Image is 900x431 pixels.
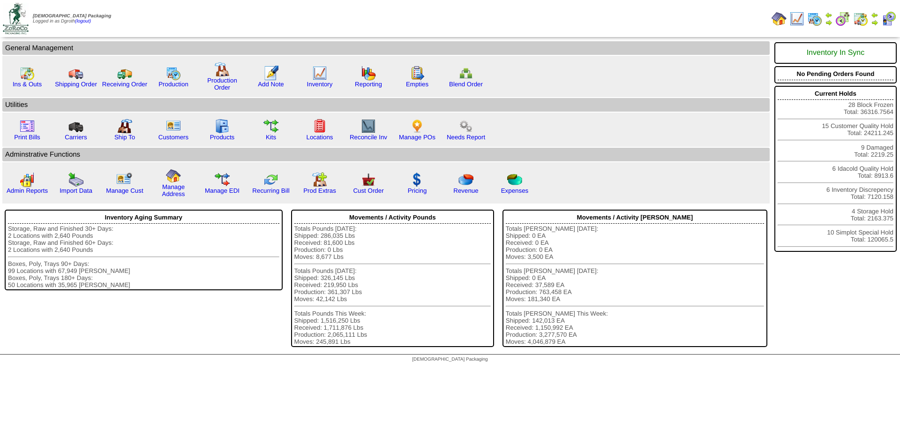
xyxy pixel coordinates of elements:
[263,172,278,187] img: reconcile.gif
[412,357,487,362] span: [DEMOGRAPHIC_DATA] Packaging
[162,183,185,197] a: Manage Address
[361,172,376,187] img: cust_order.png
[406,81,428,88] a: Empties
[116,172,134,187] img: managecust.png
[294,225,491,345] div: Totals Pounds [DATE]: Shipped: 286,035 Lbs Received: 81,600 Lbs Production: 0 Lbs Moves: 8,677 Lb...
[166,119,181,134] img: customers.gif
[458,66,473,81] img: network.png
[408,187,427,194] a: Pricing
[772,11,787,26] img: home.gif
[778,68,893,80] div: No Pending Orders Found
[33,14,111,19] span: [DEMOGRAPHIC_DATA] Packaging
[303,187,336,194] a: Prod Extras
[2,98,770,112] td: Utilities
[158,81,188,88] a: Production
[210,134,235,141] a: Products
[778,88,893,100] div: Current Holds
[117,119,132,134] img: factory2.gif
[778,44,893,62] div: Inventory In Sync
[2,148,770,161] td: Adminstrative Functions
[881,11,896,26] img: calendarcustomer.gif
[68,66,83,81] img: truck.gif
[102,81,147,88] a: Receiving Order
[871,11,878,19] img: arrowleft.gif
[312,119,327,134] img: locations.gif
[7,187,48,194] a: Admin Reports
[205,187,240,194] a: Manage EDI
[307,81,333,88] a: Inventory
[871,19,878,26] img: arrowright.gif
[166,66,181,81] img: calendarprod.gif
[458,172,473,187] img: pie_chart.png
[258,81,284,88] a: Add Note
[355,81,382,88] a: Reporting
[114,134,135,141] a: Ship To
[807,11,822,26] img: calendarprod.gif
[853,11,868,26] img: calendarinout.gif
[158,134,188,141] a: Customers
[361,119,376,134] img: line_graph2.gif
[449,81,483,88] a: Blend Order
[8,212,279,224] div: Inventory Aging Summary
[20,66,35,81] img: calendarinout.gif
[507,172,522,187] img: pie_chart2.png
[215,119,230,134] img: cabinet.gif
[458,119,473,134] img: workflow.png
[506,212,764,224] div: Movements / Activity [PERSON_NAME]
[294,212,491,224] div: Movements / Activity Pounds
[75,19,91,24] a: (logout)
[68,172,83,187] img: import.gif
[8,225,279,288] div: Storage, Raw and Finished 30+ Days: 2 Locations with 2,640 Pounds Storage, Raw and Finished 60+ D...
[68,119,83,134] img: truck3.gif
[266,134,276,141] a: Kits
[825,19,832,26] img: arrowright.gif
[65,134,87,141] a: Carriers
[2,41,770,55] td: General Management
[13,81,42,88] a: Ins & Outs
[263,119,278,134] img: workflow.gif
[399,134,435,141] a: Manage POs
[501,187,529,194] a: Expenses
[835,11,850,26] img: calendarblend.gif
[263,66,278,81] img: orders.gif
[410,66,425,81] img: workorder.gif
[106,187,143,194] a: Manage Cust
[117,66,132,81] img: truck2.gif
[361,66,376,81] img: graph.gif
[506,225,764,345] div: Totals [PERSON_NAME] [DATE]: Shipped: 0 EA Received: 0 EA Production: 0 EA Moves: 3,500 EA Totals...
[55,81,97,88] a: Shipping Order
[215,172,230,187] img: edi.gif
[410,172,425,187] img: dollar.gif
[825,11,832,19] img: arrowleft.gif
[3,3,29,34] img: zoroco-logo-small.webp
[166,168,181,183] img: home.gif
[312,66,327,81] img: line_graph.gif
[350,134,387,141] a: Reconcile Inv
[453,187,478,194] a: Revenue
[207,77,237,91] a: Production Order
[252,187,289,194] a: Recurring Bill
[312,172,327,187] img: prodextras.gif
[20,119,35,134] img: invoice2.gif
[20,172,35,187] img: graph2.png
[215,62,230,77] img: factory.gif
[33,14,111,24] span: Logged in as Dgroth
[410,119,425,134] img: po.png
[774,86,897,252] div: 28 Block Frozen Total: 36316.7564 15 Customer Quality Hold Total: 24211.245 9 Damaged Total: 2219...
[789,11,804,26] img: line_graph.gif
[60,187,92,194] a: Import Data
[306,134,333,141] a: Locations
[14,134,40,141] a: Print Bills
[353,187,383,194] a: Cust Order
[447,134,485,141] a: Needs Report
